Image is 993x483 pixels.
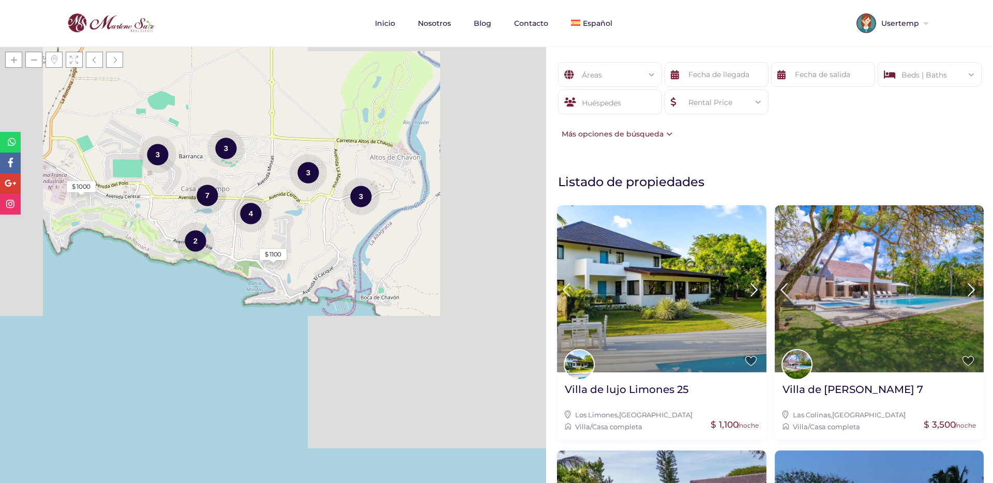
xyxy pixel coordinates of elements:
img: Villa de lujo Limones 25 [557,205,766,372]
div: / [783,421,976,432]
div: , [783,409,976,420]
h2: Villa de [PERSON_NAME] 7 [783,383,923,396]
div: 3 [290,153,327,192]
a: Las Colinas [793,411,831,419]
div: Rental Price [673,90,760,115]
div: / [565,421,759,432]
img: Villa de lujo Colinas 7 [775,205,984,372]
a: Los Limones [575,411,618,419]
span: Español [583,19,612,28]
div: 3 [139,135,176,174]
div: Áreas [566,63,654,87]
div: , [565,409,759,420]
div: Beds | Baths [886,63,973,87]
a: Casa completa [810,422,860,431]
div: 7 [189,176,226,215]
div: $ 1000 [72,182,91,191]
div: Más opciones de búsqueda [556,128,672,140]
div: Huéspedes [558,89,662,114]
div: Cargando mapas [195,134,351,188]
a: Casa completa [592,422,642,431]
div: 3 [207,129,245,168]
a: Villa [575,422,590,431]
a: Villa [793,422,808,431]
a: Villa de [PERSON_NAME] 7 [783,383,923,404]
h2: Villa de lujo Limones 25 [565,383,688,396]
img: logo [65,11,157,36]
span: Usertemp [876,20,922,27]
input: Fecha de llegada [665,62,769,87]
h1: Listado de propiedades [558,174,988,190]
div: $ 1100 [265,250,281,259]
a: Villa de lujo Limones 25 [565,383,688,404]
input: Fecha de salida [771,62,875,87]
a: [GEOGRAPHIC_DATA] [619,411,693,419]
div: 4 [232,194,269,233]
div: 3 [342,177,380,216]
div: 2 [177,221,214,260]
a: [GEOGRAPHIC_DATA] [832,411,906,419]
